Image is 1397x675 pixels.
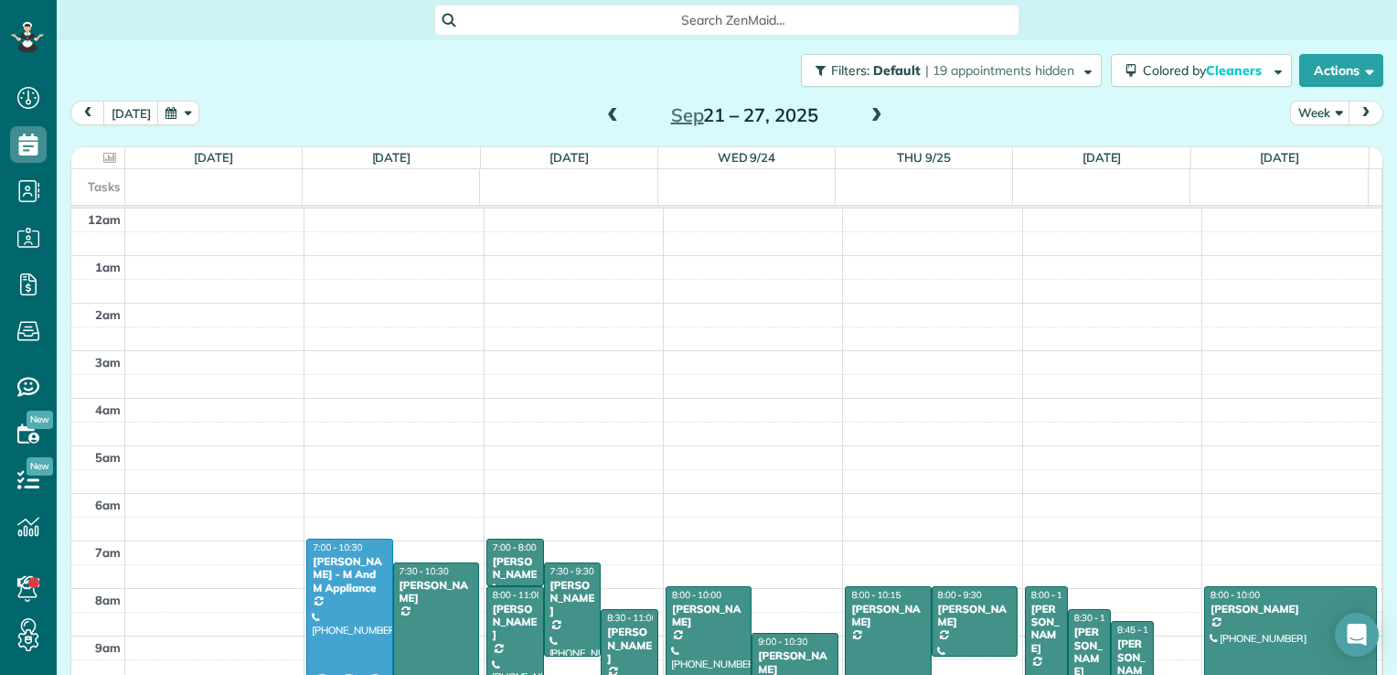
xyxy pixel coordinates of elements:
[493,541,537,553] span: 7:00 - 8:00
[897,150,951,165] a: Thu 9/25
[606,626,653,665] div: [PERSON_NAME]
[95,545,121,560] span: 7am
[630,105,858,125] h2: 21 – 27, 2025
[27,457,53,476] span: New
[937,603,1012,629] div: [PERSON_NAME]
[758,636,807,648] span: 9:00 - 10:30
[95,260,121,274] span: 1am
[1299,54,1383,87] button: Actions
[1206,62,1264,79] span: Cleaners
[718,150,776,165] a: Wed 9/24
[607,612,656,624] span: 8:30 - 11:00
[1349,101,1383,125] button: next
[312,555,387,595] div: [PERSON_NAME] - M And M Appliance
[95,402,121,417] span: 4am
[1082,150,1122,165] a: [DATE]
[938,589,982,601] span: 8:00 - 9:30
[549,150,589,165] a: [DATE]
[400,565,449,577] span: 7:30 - 10:30
[850,603,925,629] div: [PERSON_NAME]
[88,212,121,227] span: 12am
[550,565,594,577] span: 7:30 - 9:30
[1210,603,1371,616] div: [PERSON_NAME]
[1111,54,1292,87] button: Colored byCleaners
[1335,613,1379,657] div: Open Intercom Messenger
[372,150,411,165] a: [DATE]
[549,579,596,618] div: [PERSON_NAME]
[95,593,121,607] span: 8am
[1290,101,1350,125] button: Week
[313,541,362,553] span: 7:00 - 10:30
[95,307,121,322] span: 2am
[1210,589,1260,601] span: 8:00 - 10:00
[95,450,121,465] span: 5am
[493,589,542,601] span: 8:00 - 11:00
[792,54,1102,87] a: Filters: Default | 19 appointments hidden
[1030,603,1062,656] div: [PERSON_NAME]
[873,62,922,79] span: Default
[672,589,721,601] span: 8:00 - 10:00
[492,555,539,595] div: [PERSON_NAME]
[1260,150,1299,165] a: [DATE]
[103,101,159,125] button: [DATE]
[95,640,121,655] span: 9am
[831,62,869,79] span: Filters:
[88,179,121,194] span: Tasks
[671,603,746,629] div: [PERSON_NAME]
[1074,612,1124,624] span: 8:30 - 10:00
[801,54,1102,87] button: Filters: Default | 19 appointments hidden
[399,579,474,605] div: [PERSON_NAME]
[95,498,121,512] span: 6am
[671,103,704,126] span: Sep
[925,62,1074,79] span: | 19 appointments hidden
[95,355,121,370] span: 3am
[1031,589,1081,601] span: 8:00 - 10:15
[194,150,233,165] a: [DATE]
[851,589,901,601] span: 8:00 - 10:15
[1117,624,1167,636] span: 8:45 - 10:45
[492,603,539,642] div: [PERSON_NAME]
[27,411,53,429] span: New
[70,101,105,125] button: prev
[1143,62,1268,79] span: Colored by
